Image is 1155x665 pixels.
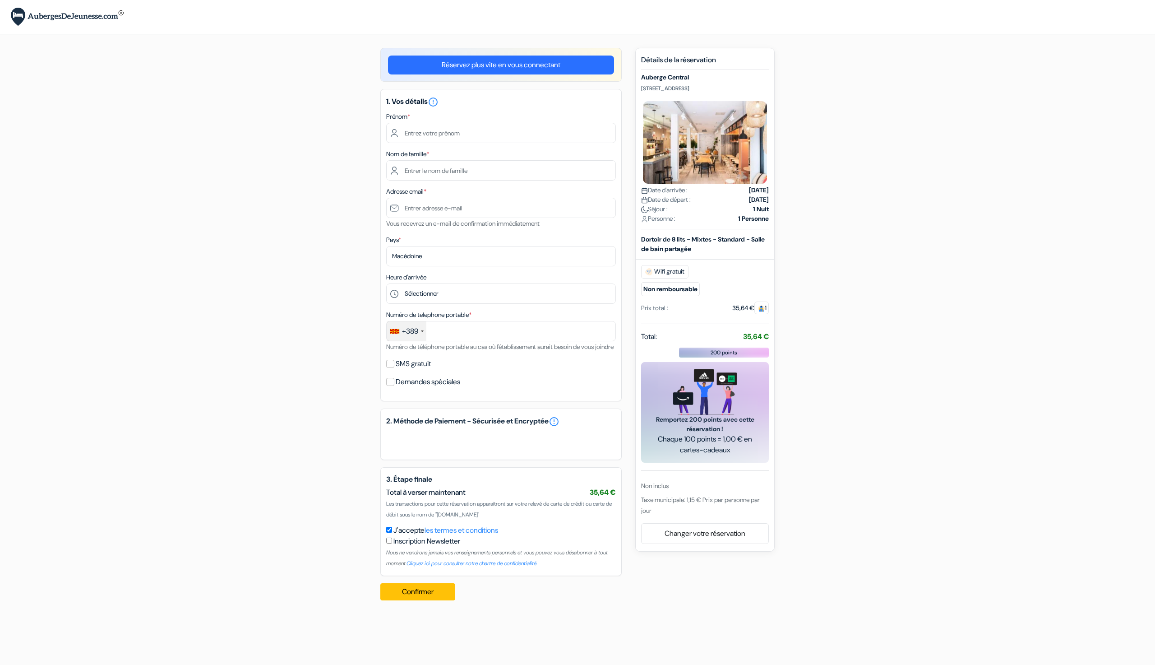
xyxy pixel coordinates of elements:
[386,310,471,320] label: Numéro de telephone portable
[641,197,648,204] img: calendar.svg
[386,475,616,484] h5: 3. Étape finale
[642,525,768,542] a: Changer votre réservation
[425,525,498,535] a: les termes et conditions
[386,488,466,497] span: Total à verser maintenant
[641,265,688,279] span: Wifi gratuit
[732,303,769,313] div: 35,64 €
[428,97,439,107] i: error_outline
[641,214,675,223] span: Personne :
[641,187,648,194] img: calendar.svg
[386,160,616,181] input: Entrer le nom de famille
[641,331,657,342] span: Total:
[641,282,700,296] small: Non remboursable
[549,416,559,427] a: error_outline
[749,186,769,195] strong: [DATE]
[641,206,648,213] img: moon.svg
[386,187,426,196] label: Adresse email
[754,302,769,314] span: 1
[641,481,769,491] div: Non inclus
[673,369,737,415] img: gift_card_hero_new.png
[386,549,608,567] small: Nous ne vendrons jamais vos renseignements personnels et vous pouvez vous désabonner à tout moment.
[396,376,460,388] label: Demandes spéciales
[386,149,429,159] label: Nom de famille
[641,205,668,214] span: Séjour :
[402,326,418,337] div: +389
[641,303,668,313] div: Prix total :
[388,56,614,74] a: Réservez plus vite en vous connectant
[386,416,616,427] h5: 2. Méthode de Paiement - Sécurisée et Encryptée
[407,560,537,567] a: Cliquez ici pour consulter notre chartre de confidentialité.
[641,216,648,223] img: user_icon.svg
[652,434,758,456] span: Chaque 100 points = 1,00 € en cartes-cadeaux
[386,343,614,351] small: Numéro de téléphone portable au cas où l'établissement aurait besoin de vous joindre
[590,488,616,497] span: 35,64 €
[387,321,426,341] div: Macedonia (FYROM) (Македонија): +389
[749,195,769,205] strong: [DATE]
[386,97,616,107] h5: 1. Vos détails
[386,198,616,218] input: Entrer adresse e-mail
[386,500,612,518] span: Les transactions pour cette réservation apparaîtront sur votre relevé de carte de crédit ou carte...
[758,305,765,312] img: guest.svg
[386,273,426,282] label: Heure d'arrivée
[386,123,616,143] input: Entrez votre prénom
[743,332,769,341] strong: 35,64 €
[641,195,691,205] span: Date de départ :
[641,186,688,195] span: Date d'arrivée :
[711,349,737,357] span: 200 points
[386,235,401,245] label: Pays
[393,536,460,547] label: Inscription Newsletter
[641,496,760,515] span: Taxe municipale: 1,15 € Prix par personne par jour
[641,85,769,92] p: [STREET_ADDRESS]
[386,219,540,228] small: Vous recevrez un e-mail de confirmation immédiatement
[393,525,498,536] label: J'accepte
[380,583,455,600] button: Confirmer
[753,205,769,214] strong: 1 Nuit
[738,214,769,223] strong: 1 Personne
[641,235,765,253] b: Dortoir de 8 lits - Mixtes - Standard - Salle de bain partagée
[641,56,769,70] h5: Détails de la réservation
[386,112,410,121] label: Prénom
[645,268,652,275] img: free_wifi.svg
[396,358,431,370] label: SMS gratuit
[428,97,439,106] a: error_outline
[11,8,124,26] img: AubergesDeJeunesse.com
[652,415,758,434] span: Remportez 200 points avec cette réservation !
[641,74,769,81] h5: Auberge Central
